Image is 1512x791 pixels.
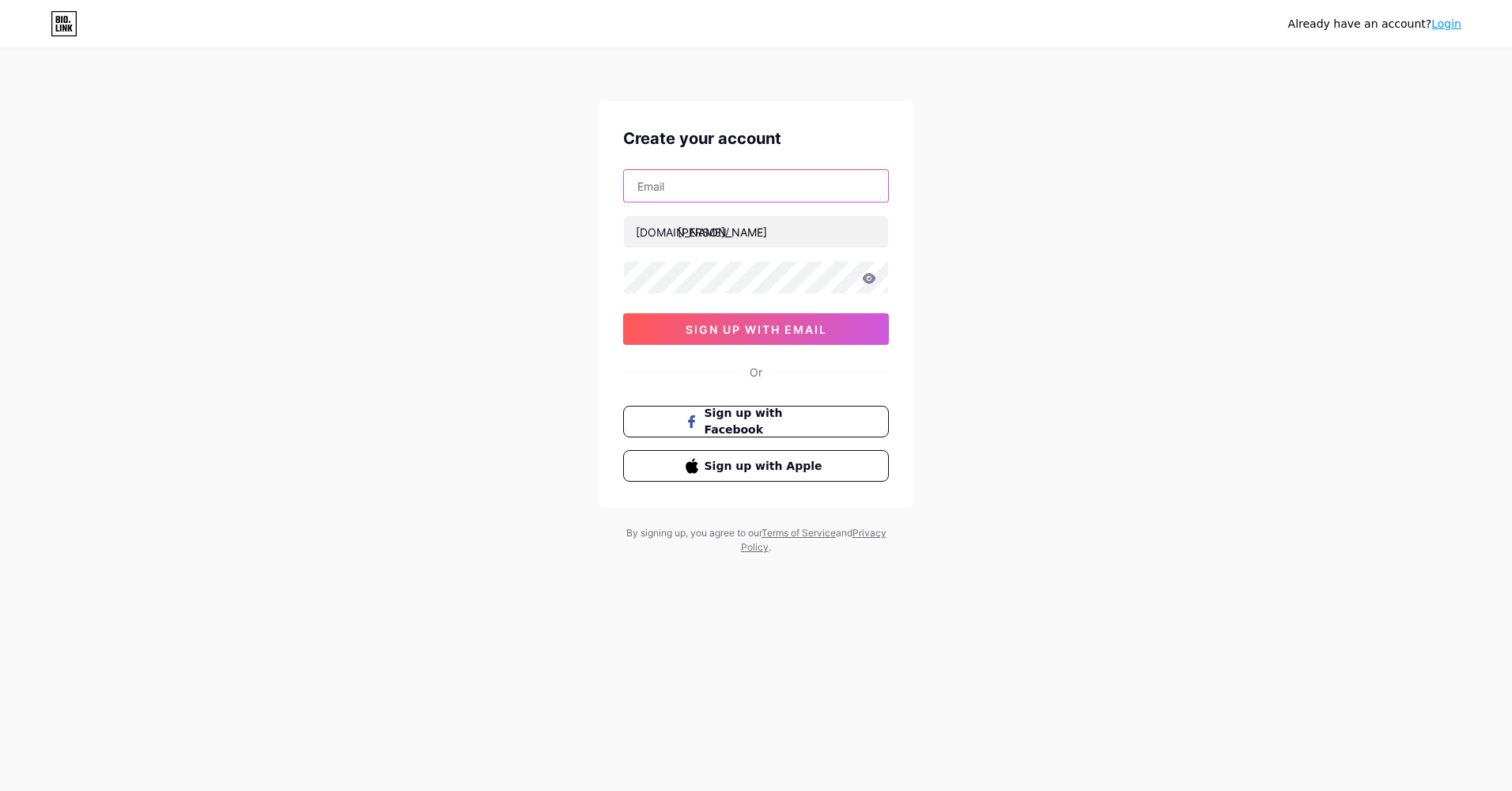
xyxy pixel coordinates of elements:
a: Terms of Service [762,527,836,539]
span: sign up with email [686,323,827,336]
button: Sign up with Apple [623,450,889,482]
button: sign up with email [623,313,889,345]
span: Sign up with Apple [705,458,827,475]
div: [DOMAIN_NAME]/ [636,224,729,240]
input: Email [624,170,888,202]
div: Or [750,364,762,380]
button: Sign up with Facebook [623,406,889,437]
span: Sign up with Facebook [705,405,827,438]
div: Create your account [623,127,889,150]
a: Login [1431,17,1461,30]
div: Already have an account? [1288,16,1461,32]
input: username [624,216,888,248]
div: By signing up, you agree to our and . [622,526,890,554]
